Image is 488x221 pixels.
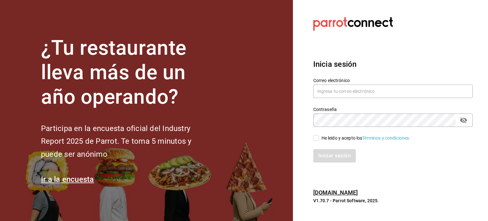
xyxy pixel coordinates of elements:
[362,135,410,141] a: Términos y condiciones.
[313,85,473,98] input: Ingresa tu correo electrónico
[313,78,473,83] label: Correo electrónico
[313,189,358,196] a: [DOMAIN_NAME]
[313,197,473,204] p: V1.70.7 - Parrot Software, 2025.
[322,135,410,142] div: He leído y acepto los
[313,59,473,70] h3: Inicia sesión
[41,36,213,109] h1: ¿Tu restaurante lleva más de un año operando?
[41,175,94,184] a: Ir a la encuesta
[313,107,473,112] label: Contraseña
[41,122,213,161] h2: Participa en la encuesta oficial del Industry Report 2025 de Parrot. Te toma 5 minutos y puede se...
[458,115,469,126] button: passwordField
